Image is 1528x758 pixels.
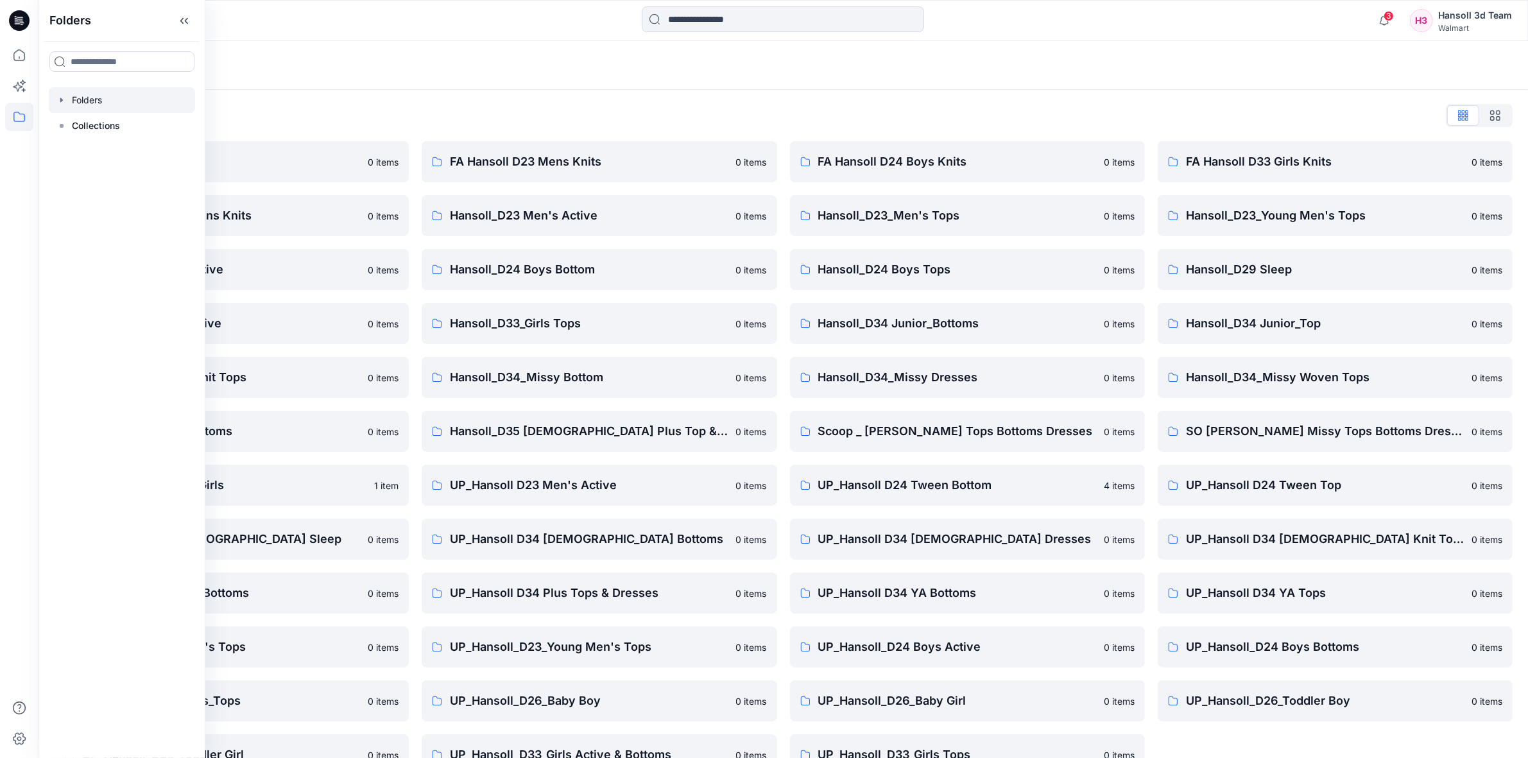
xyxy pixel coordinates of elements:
[790,249,1145,290] a: Hansoll_D24 Boys Tops0 items
[1104,641,1135,654] p: 0 items
[1384,11,1394,21] span: 3
[1186,476,1464,494] p: UP_Hansoll D24 Tween Top
[422,195,777,236] a: Hansoll_D23 Men's Active0 items
[82,530,360,548] p: UP_Hansoll D29 [DEMOGRAPHIC_DATA] Sleep
[1104,479,1135,492] p: 4 items
[1472,425,1502,438] p: 0 items
[422,357,777,398] a: Hansoll_D34_Missy Bottom0 items
[1104,425,1135,438] p: 0 items
[1158,411,1513,452] a: SO [PERSON_NAME] Missy Tops Bottoms Dresses0 items
[368,425,399,438] p: 0 items
[790,195,1145,236] a: Hansoll_D23_Men's Tops0 items
[368,641,399,654] p: 0 items
[790,626,1145,668] a: UP_Hansoll_D24 Boys Active0 items
[54,465,409,506] a: TWEEN Hansoll D33 Girls1 item
[1158,573,1513,614] a: UP_Hansoll D34 YA Tops0 items
[82,314,360,332] p: Hansoll_D33_Girls Active
[1186,368,1464,386] p: Hansoll_D34_Missy Woven Tops
[1472,209,1502,223] p: 0 items
[790,519,1145,560] a: UP_Hansoll D34 [DEMOGRAPHIC_DATA] Dresses0 items
[818,638,1096,656] p: UP_Hansoll_D24 Boys Active
[450,584,728,602] p: UP_Hansoll D34 Plus Tops & Dresses
[736,587,767,600] p: 0 items
[1104,533,1135,546] p: 0 items
[54,519,409,560] a: UP_Hansoll D29 [DEMOGRAPHIC_DATA] Sleep0 items
[422,519,777,560] a: UP_Hansoll D34 [DEMOGRAPHIC_DATA] Bottoms0 items
[450,314,728,332] p: Hansoll_D33_Girls Tops
[82,153,360,171] p: EcoShot Hansoll
[818,314,1096,332] p: Hansoll_D34 Junior_Bottoms
[818,422,1096,440] p: Scoop _ [PERSON_NAME] Tops Bottoms Dresses
[450,153,728,171] p: FA Hansoll D23 Mens Knits
[818,153,1096,171] p: FA Hansoll D24 Boys Knits
[736,155,767,169] p: 0 items
[82,261,360,279] p: Hansoll_D24 Boys Active
[736,263,767,277] p: 0 items
[1410,9,1433,32] div: H3
[450,422,728,440] p: Hansoll_D35 [DEMOGRAPHIC_DATA] Plus Top & Dresses
[1158,141,1513,182] a: FA Hansoll D33 Girls Knits0 items
[1186,422,1464,440] p: SO [PERSON_NAME] Missy Tops Bottoms Dresses
[422,411,777,452] a: Hansoll_D35 [DEMOGRAPHIC_DATA] Plus Top & Dresses0 items
[790,303,1145,344] a: Hansoll_D34 Junior_Bottoms0 items
[82,476,366,494] p: TWEEN Hansoll D33 Girls
[368,533,399,546] p: 0 items
[1104,263,1135,277] p: 0 items
[1186,261,1464,279] p: Hansoll_D29 Sleep
[1186,638,1464,656] p: UP_Hansoll_D24 Boys Bottoms
[82,584,360,602] p: UP_Hansoll D34 Plus Bottoms
[1104,155,1135,169] p: 0 items
[1472,694,1502,708] p: 0 items
[1104,317,1135,331] p: 0 items
[790,465,1145,506] a: UP_Hansoll D24 Tween Bottom4 items
[368,155,399,169] p: 0 items
[54,573,409,614] a: UP_Hansoll D34 Plus Bottoms0 items
[818,476,1096,494] p: UP_Hansoll D24 Tween Bottom
[790,141,1145,182] a: FA Hansoll D24 Boys Knits0 items
[790,357,1145,398] a: Hansoll_D34_Missy Dresses0 items
[1186,530,1464,548] p: UP_Hansoll D34 [DEMOGRAPHIC_DATA] Knit Tops
[736,371,767,384] p: 0 items
[736,641,767,654] p: 0 items
[790,680,1145,721] a: UP_Hansoll_D26_Baby Girl0 items
[1158,357,1513,398] a: Hansoll_D34_Missy Woven Tops0 items
[1104,694,1135,708] p: 0 items
[450,207,728,225] p: Hansoll_D23 Men's Active
[1186,314,1464,332] p: Hansoll_D34 Junior_Top
[54,626,409,668] a: UP_Hansoll_D23_Men's Tops0 items
[422,249,777,290] a: Hansoll_D24 Boys Bottom0 items
[82,368,360,386] p: Hansoll_D34 Missy Knit Tops
[82,207,360,225] p: FA Hansoll D34 Womens Knits
[736,317,767,331] p: 0 items
[1472,587,1502,600] p: 0 items
[82,638,360,656] p: UP_Hansoll_D23_Men's Tops
[1158,195,1513,236] a: Hansoll_D23_Young Men's Tops0 items
[368,263,399,277] p: 0 items
[422,626,777,668] a: UP_Hansoll_D23_Young Men's Tops0 items
[368,694,399,708] p: 0 items
[818,207,1096,225] p: Hansoll_D23_Men's Tops
[1158,249,1513,290] a: Hansoll_D29 Sleep0 items
[82,422,360,440] p: Hansoll_D34_Plus Bottoms
[368,371,399,384] p: 0 items
[1186,584,1464,602] p: UP_Hansoll D34 YA Tops
[1104,209,1135,223] p: 0 items
[82,692,360,710] p: UP_Hansoll_D24_Boys_Tops
[1186,692,1464,710] p: UP_Hansoll_D26_Toddler Boy
[54,141,409,182] a: EcoShot Hansoll0 items
[1472,641,1502,654] p: 0 items
[1186,153,1464,171] p: FA Hansoll D33 Girls Knits
[1158,465,1513,506] a: UP_Hansoll D24 Tween Top0 items
[1186,207,1464,225] p: Hansoll_D23_Young Men's Tops
[368,587,399,600] p: 0 items
[1438,8,1512,23] div: Hansoll 3d Team
[450,638,728,656] p: UP_Hansoll_D23_Young Men's Tops
[54,357,409,398] a: Hansoll_D34 Missy Knit Tops0 items
[54,411,409,452] a: Hansoll_D34_Plus Bottoms0 items
[450,530,728,548] p: UP_Hansoll D34 [DEMOGRAPHIC_DATA] Bottoms
[736,425,767,438] p: 0 items
[1472,263,1502,277] p: 0 items
[736,209,767,223] p: 0 items
[736,479,767,492] p: 0 items
[1472,533,1502,546] p: 0 items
